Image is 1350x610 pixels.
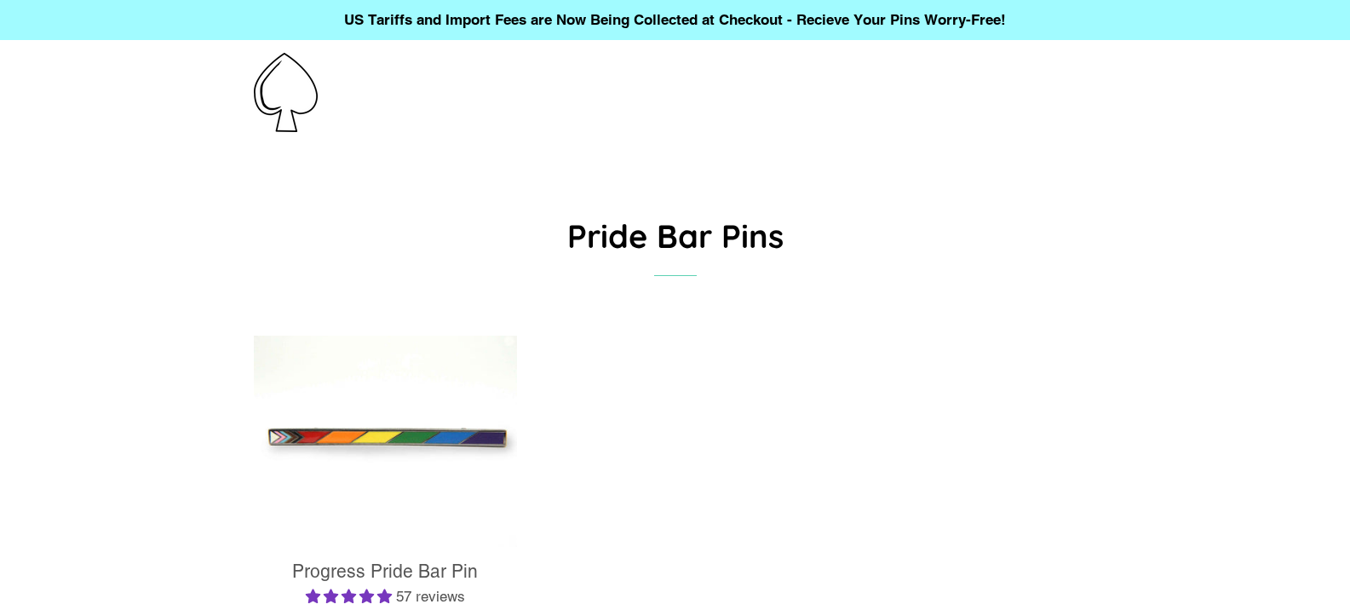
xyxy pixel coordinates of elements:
img: Progress Pride Bar Pin - Pin-Ace [254,336,518,547]
span: 4.98 stars [306,588,396,605]
span: 57 reviews [396,588,465,605]
h1: Pride Bar Pins [254,213,1097,258]
span: Progress Pride Bar Pin [292,561,478,582]
img: Pin-Ace [254,53,318,132]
